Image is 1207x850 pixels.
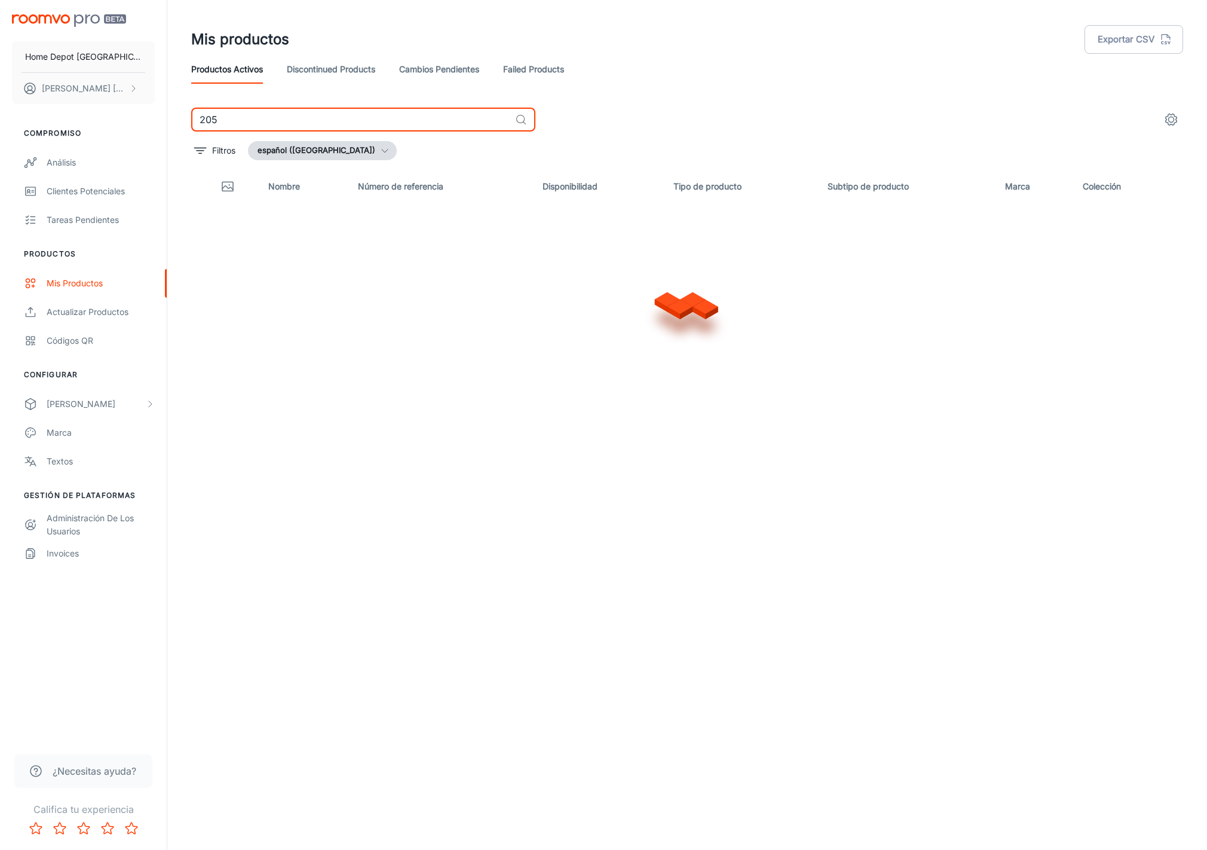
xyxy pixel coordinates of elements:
a: Failed Products [503,55,564,84]
button: Rate 1 star [24,817,48,840]
button: Rate 3 star [72,817,96,840]
div: Invoices [47,547,155,560]
th: Tipo de producto [664,170,818,203]
button: Rate 2 star [48,817,72,840]
button: [PERSON_NAME] [PERSON_NAME] [12,73,155,104]
a: Cambios pendientes [399,55,479,84]
button: Rate 4 star [96,817,120,840]
button: Exportar CSV [1085,25,1183,54]
th: Disponibilidad [533,170,664,203]
button: Rate 5 star [120,817,143,840]
h1: Mis productos [191,29,289,50]
div: Administración de los usuarios [47,512,155,538]
th: Subtipo de producto [818,170,995,203]
p: Califica tu experiencia [10,802,157,817]
div: Análisis [47,156,155,169]
p: [PERSON_NAME] [PERSON_NAME] [42,82,126,95]
div: Actualizar productos [47,305,155,319]
button: settings [1159,108,1183,132]
a: Discontinued Products [287,55,375,84]
a: Productos activos [191,55,263,84]
th: Número de referencia [348,170,533,203]
button: español ([GEOGRAPHIC_DATA]) [248,141,397,160]
p: Home Depot [GEOGRAPHIC_DATA] [25,50,142,63]
button: Home Depot [GEOGRAPHIC_DATA] [12,41,155,72]
div: Tareas pendientes [47,213,155,227]
div: Marca [47,426,155,439]
button: filter [191,141,238,160]
th: Colección [1073,170,1183,203]
svg: Thumbnail [220,179,235,194]
div: Textos [47,455,155,468]
input: Buscar [191,108,510,132]
th: Marca [995,170,1074,203]
div: Mis productos [47,277,155,290]
div: [PERSON_NAME] [47,398,145,411]
span: ¿Necesitas ayuda? [53,764,136,778]
p: Filtros [212,144,235,157]
div: Códigos QR [47,334,155,347]
img: Roomvo PRO Beta [12,14,126,27]
div: Clientes potenciales [47,185,155,198]
th: Nombre [259,170,348,203]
